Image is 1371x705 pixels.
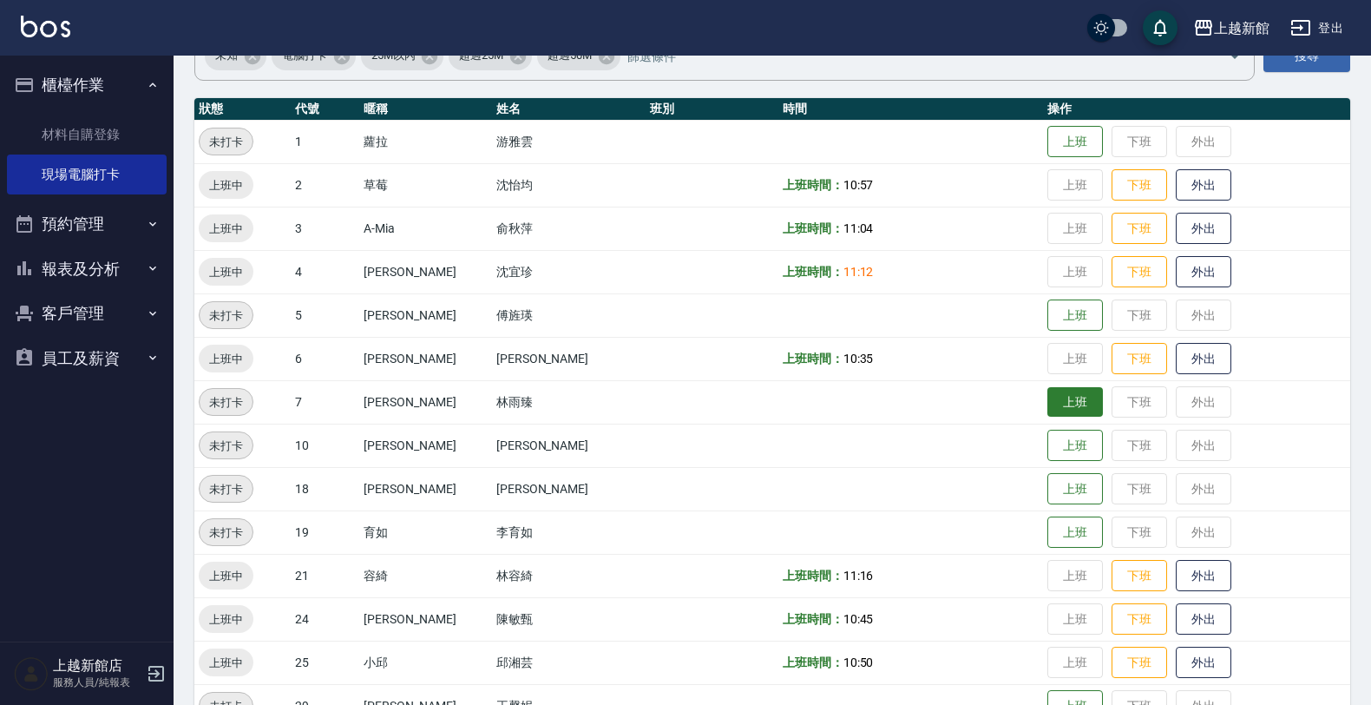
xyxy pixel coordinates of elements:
[783,656,843,669] b: 上班時間：
[492,424,646,467] td: [PERSON_NAME]
[291,380,359,424] td: 7
[7,247,167,292] button: 報表及分析
[492,380,646,424] td: 林雨臻
[492,554,646,597] td: 林容綺
[200,393,253,412] span: 未打卡
[783,352,843,366] b: 上班時間：
[291,337,359,380] td: 6
[14,656,49,691] img: Person
[359,163,492,207] td: 草莓
[783,569,843,583] b: 上班時間：
[537,43,620,70] div: 超過50M
[7,201,167,247] button: 預約管理
[623,41,1198,71] input: 篩選條件
[1221,43,1249,70] button: Open
[492,467,646,511] td: [PERSON_NAME]
[359,511,492,554] td: 育如
[783,612,843,626] b: 上班時間：
[1112,343,1167,375] button: 下班
[492,163,646,207] td: 沈怡均
[291,641,359,684] td: 25
[200,437,253,455] span: 未打卡
[359,597,492,641] td: [PERSON_NAME]
[272,47,338,64] span: 電腦打卡
[199,350,253,368] span: 上班中
[1047,126,1103,158] button: 上班
[359,380,492,424] td: [PERSON_NAME]
[1214,17,1269,39] div: 上越新館
[537,47,602,64] span: 超過50M
[1112,647,1167,679] button: 下班
[843,569,874,583] span: 11:16
[53,657,141,675] h5: 上越新館店
[1176,603,1231,636] button: 外出
[492,337,646,380] td: [PERSON_NAME]
[291,98,359,121] th: 代號
[1043,98,1350,121] th: 操作
[291,597,359,641] td: 24
[843,178,874,192] span: 10:57
[1112,169,1167,201] button: 下班
[359,207,492,250] td: A-Mia
[1112,560,1167,592] button: 下班
[7,115,167,155] a: 材料自購登錄
[1283,12,1350,44] button: 登出
[492,293,646,337] td: 傅旌瑛
[492,207,646,250] td: 俞秋萍
[359,337,492,380] td: [PERSON_NAME]
[199,263,253,281] span: 上班中
[1047,300,1103,332] button: 上班
[200,524,253,542] span: 未打卡
[843,656,874,669] span: 10:50
[646,98,778,121] th: 班別
[291,424,359,467] td: 10
[199,654,253,672] span: 上班中
[1112,603,1167,636] button: 下班
[205,43,266,70] div: 未知
[7,155,167,194] a: 現場電腦打卡
[1176,256,1231,288] button: 外出
[359,120,492,163] td: 蘿拉
[843,352,874,366] span: 10:35
[1186,10,1276,46] button: 上越新館
[359,250,492,293] td: [PERSON_NAME]
[199,610,253,629] span: 上班中
[200,306,253,325] span: 未打卡
[1176,169,1231,201] button: 外出
[449,47,514,64] span: 超過25M
[272,43,356,70] div: 電腦打卡
[199,176,253,194] span: 上班中
[53,675,141,690] p: 服務人員/純報表
[359,467,492,511] td: [PERSON_NAME]
[7,63,167,108] button: 櫃檯作業
[1176,213,1231,245] button: 外出
[291,250,359,293] td: 4
[291,207,359,250] td: 3
[205,47,248,64] span: 未知
[194,98,291,121] th: 狀態
[291,467,359,511] td: 18
[291,511,359,554] td: 19
[1112,256,1167,288] button: 下班
[200,133,253,151] span: 未打卡
[492,120,646,163] td: 游雅雲
[843,612,874,626] span: 10:45
[291,293,359,337] td: 5
[1047,473,1103,505] button: 上班
[492,98,646,121] th: 姓名
[7,336,167,381] button: 員工及薪資
[200,480,253,498] span: 未打卡
[361,43,444,70] div: 25M以內
[783,178,843,192] b: 上班時間：
[1047,430,1103,462] button: 上班
[492,511,646,554] td: 李育如
[359,98,492,121] th: 暱稱
[359,641,492,684] td: 小邱
[1263,40,1350,72] button: 搜尋
[783,221,843,235] b: 上班時間：
[359,424,492,467] td: [PERSON_NAME]
[1047,517,1103,549] button: 上班
[1176,647,1231,679] button: 外出
[7,291,167,336] button: 客戶管理
[843,265,874,279] span: 11:12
